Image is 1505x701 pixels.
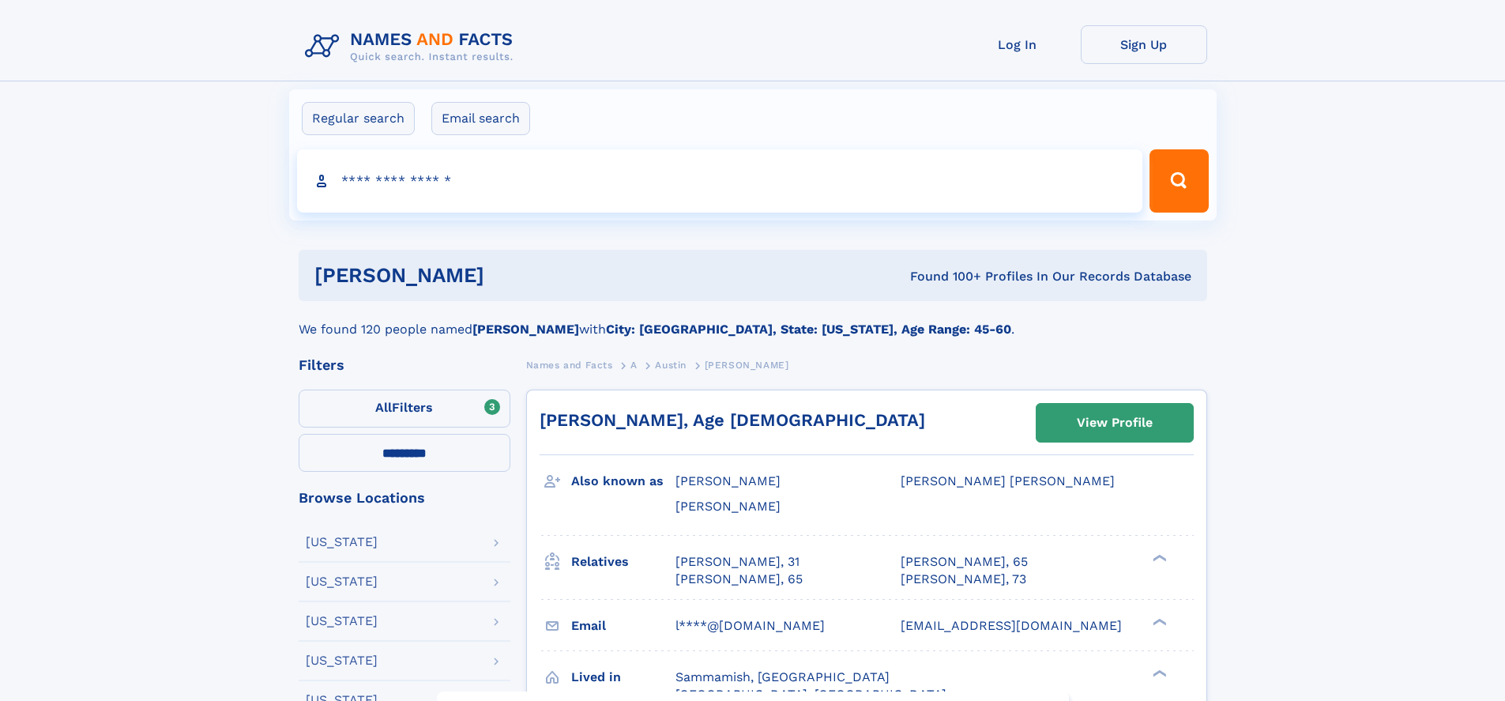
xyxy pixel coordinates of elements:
span: Austin [655,360,687,371]
div: View Profile [1077,405,1153,441]
a: [PERSON_NAME], 31 [675,553,800,571]
span: A [630,360,638,371]
span: [PERSON_NAME] [675,499,781,514]
label: Filters [299,390,510,428]
a: Log In [954,25,1081,64]
input: search input [297,149,1143,213]
a: [PERSON_NAME], Age [DEMOGRAPHIC_DATA] [540,410,925,430]
a: A [630,355,638,375]
div: [US_STATE] [306,536,378,548]
span: [EMAIL_ADDRESS][DOMAIN_NAME] [901,618,1122,633]
img: Logo Names and Facts [299,25,526,68]
div: Found 100+ Profiles In Our Records Database [697,268,1191,285]
span: [PERSON_NAME] [675,473,781,488]
h3: Relatives [571,548,675,575]
a: [PERSON_NAME], 65 [901,553,1028,571]
div: [US_STATE] [306,575,378,588]
a: [PERSON_NAME], 65 [675,571,803,588]
a: Sign Up [1081,25,1207,64]
div: We found 120 people named with . [299,301,1207,339]
div: ❯ [1149,616,1168,627]
b: City: [GEOGRAPHIC_DATA], State: [US_STATE], Age Range: 45-60 [606,322,1011,337]
label: Regular search [302,102,415,135]
a: View Profile [1037,404,1193,442]
span: All [375,400,392,415]
div: [US_STATE] [306,654,378,667]
span: [PERSON_NAME] [PERSON_NAME] [901,473,1115,488]
button: Search Button [1149,149,1208,213]
div: [US_STATE] [306,615,378,628]
div: ❯ [1149,552,1168,563]
b: [PERSON_NAME] [472,322,579,337]
div: Browse Locations [299,491,510,505]
h1: [PERSON_NAME] [314,266,698,285]
a: Names and Facts [526,355,613,375]
div: ❯ [1149,668,1168,678]
span: Sammamish, [GEOGRAPHIC_DATA] [675,669,890,684]
h3: Email [571,612,675,639]
h3: Also known as [571,468,675,495]
label: Email search [431,102,530,135]
a: [PERSON_NAME], 73 [901,571,1026,588]
div: Filters [299,358,510,372]
span: [PERSON_NAME] [705,360,789,371]
h3: Lived in [571,664,675,691]
a: Austin [655,355,687,375]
